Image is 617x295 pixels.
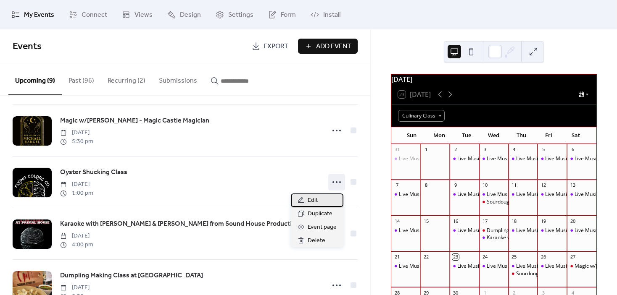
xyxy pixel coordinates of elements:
div: Live Music - [PERSON_NAME] Music [457,191,541,198]
div: Live Music - Gary Wooten [479,191,509,198]
div: 19 [540,218,546,224]
div: 13 [570,182,576,188]
div: Tue [453,127,480,144]
div: Live Music - [PERSON_NAME] [487,191,555,198]
span: 5:30 pm [60,137,93,146]
div: Dumpling Making Class at [GEOGRAPHIC_DATA] [487,227,600,234]
div: 4 [511,146,517,153]
button: Recurring (2) [101,63,152,94]
div: Live Music - [PERSON_NAME] Music [457,155,541,162]
span: Oyster Shucking Class [60,167,127,178]
div: Live Music - [PERSON_NAME] Music [457,263,541,270]
span: Duplicate [308,209,332,219]
div: Live Music - [PERSON_NAME] [545,263,613,270]
div: 16 [452,218,459,224]
span: Export [264,42,288,52]
span: Connect [82,10,107,20]
div: Live Music - Sue & Jordan [538,227,567,234]
span: Design [180,10,201,20]
div: 26 [540,254,546,260]
div: 2 [452,146,459,153]
div: 15 [423,218,430,224]
div: Sun [398,127,425,144]
div: Live Music - The Belmore's [567,155,596,162]
a: Export [245,39,295,54]
div: Wed [480,127,507,144]
span: Karaoke with [PERSON_NAME] & [PERSON_NAME] from Sound House Productions [60,219,303,229]
div: Live Music - Jon Millsap Music [450,191,479,198]
div: Live Music - Jon Millsap Music [450,227,479,234]
div: Fri [535,127,562,144]
div: Sourdough Advanced Class [516,270,580,277]
a: Magic w/[PERSON_NAME] - Magic Castle Magician [60,115,209,126]
span: Views [134,10,153,20]
div: Sat [562,127,590,144]
div: Live Music - [PERSON_NAME] [516,191,584,198]
a: Karaoke with [PERSON_NAME] & [PERSON_NAME] from Sound House Productions [60,219,303,230]
div: 11 [511,182,517,188]
div: Live Music - Two Heavy Cats [516,155,582,162]
div: [DATE] [391,74,596,84]
div: Live Music - Emily Smith [391,155,421,162]
span: My Events [24,10,54,20]
div: 7 [394,182,400,188]
div: 21 [394,254,400,260]
div: Magic w/Mike Rangel - Magic Castle Magician [567,263,596,270]
div: Live Music - [PERSON_NAME] [399,191,467,198]
div: Thu [507,127,535,144]
div: 3 [482,146,488,153]
div: 22 [423,254,430,260]
div: Dumpling Making Class at Primal House [479,227,509,234]
a: My Events [5,3,61,26]
a: Install [304,3,347,26]
div: Live Music -Two Heavy Cats [391,263,421,270]
span: Event page [308,222,337,232]
span: [DATE] [60,283,93,292]
div: Live Music - Emily Smith [538,263,567,270]
span: Dumpling Making Class at [GEOGRAPHIC_DATA] [60,271,203,281]
button: Upcoming (9) [8,63,62,95]
span: [DATE] [60,180,93,189]
div: 9 [452,182,459,188]
div: Live Music - Rowdy Yates [509,263,538,270]
span: Form [281,10,296,20]
span: 4:00 pm [60,240,93,249]
div: 5 [540,146,546,153]
div: 23 [452,254,459,260]
a: Form [262,3,302,26]
a: Oyster Shucking Class [60,167,127,178]
span: [DATE] [60,128,93,137]
div: 10 [482,182,488,188]
div: Live Music - Blue Harmonix [399,227,462,234]
span: 1:00 pm [60,189,93,198]
div: Live Music - Tennessee Jimmy Harrell & Amaya Rose [509,227,538,234]
div: Live Music - Two Heavy Cats [509,155,538,162]
div: Live Music - [PERSON_NAME] [545,155,613,162]
a: Design [161,3,207,26]
div: Karaoke with Erik from Sound House Productions [479,234,509,241]
a: Connect [63,3,113,26]
div: Live Music - Katie Chappell [567,227,596,234]
div: 31 [394,146,400,153]
div: 20 [570,218,576,224]
div: 6 [570,146,576,153]
div: Sourdough Starter Class [487,198,544,206]
div: Live Music - Jon Millsap Music [450,263,479,270]
div: 24 [482,254,488,260]
div: Live Music - [PERSON_NAME] [399,155,467,162]
div: Live Music - Blue Harmonix [391,227,421,234]
button: Submissions [152,63,204,94]
div: 17 [482,218,488,224]
a: Settings [209,3,260,26]
div: 14 [394,218,400,224]
span: [DATE] [60,232,93,240]
div: 8 [423,182,430,188]
div: Live Music - [PERSON_NAME] [516,263,584,270]
div: Live Music - Rolf Gehrung [538,191,567,198]
div: Live Music - [PERSON_NAME] [545,191,613,198]
a: Views [116,3,159,26]
div: Live Music - Jon Millsap Music [450,155,479,162]
span: Delete [308,236,325,246]
div: Live Music - [PERSON_NAME] [487,263,555,270]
